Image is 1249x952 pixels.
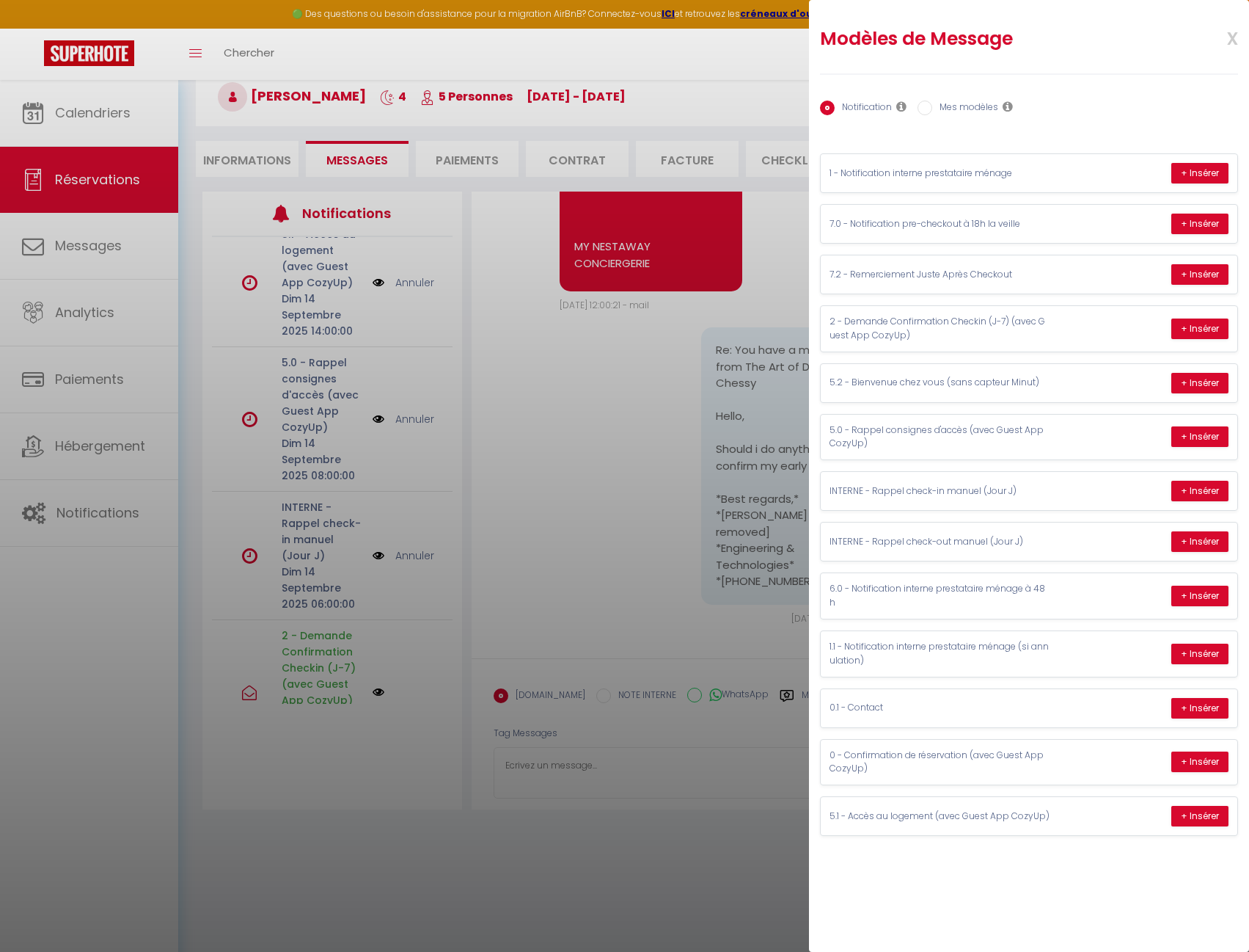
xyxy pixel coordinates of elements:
p: 0 - Confirmation de réservation (avec Guest App CozyUp) [829,749,1050,777]
p: 1 - Notification interne prestataire ménage [829,167,1050,181]
label: Mes modèles [932,101,998,117]
button: + Insérer [1171,752,1228,772]
button: + Insérer [1171,426,1228,447]
button: + Insérer [1171,264,1228,285]
button: + Insérer [1171,531,1228,552]
i: Les modèles généraux sont visibles par vous et votre équipe [1003,101,1013,112]
p: 5.0 - Rappel consignes d'accès (avec Guest App CozyUp) [829,424,1050,451]
p: 7.2 - Remerciement Juste Après Checkout [829,268,1050,282]
button: + Insérer [1171,586,1228,606]
i: Les notifications sont visibles par toi et ton équipe [896,101,906,112]
button: + Insérer [1171,644,1228,664]
button: + Insérer [1171,319,1228,339]
p: INTERNE - Rappel check-out manuel (Jour J) [829,535,1050,549]
button: + Insérer [1171,698,1228,719]
button: Ouvrir le widget de chat LiveChat [12,6,56,50]
p: 0.1 - Contact [829,701,1050,715]
p: 6.0 - Notification interne prestataire ménage à 48h [829,582,1050,610]
p: 5.2 - Bienvenue chez vous (sans capteur Minut) [829,376,1050,390]
button: + Insérer [1171,163,1228,184]
p: 7.0 - Notification pre-checkout à 18h la veille [829,217,1050,231]
p: 2 - Demande Confirmation Checkin (J-7) (avec Guest App CozyUp) [829,315,1050,343]
label: Notification [835,101,892,117]
button: + Insérer [1171,806,1228,826]
span: x [1192,20,1238,54]
button: + Insérer [1171,373,1228,393]
p: 5.1 - Accès au logement (avec Guest App CozyUp) [829,810,1050,824]
button: + Insérer [1171,481,1228,501]
button: + Insérer [1171,214,1228,234]
h2: Modèles de Message [820,27,1162,51]
p: 1.1 - Notification interne prestataire ménage (si annulation) [829,640,1050,668]
p: INTERNE - Rappel check-in manuel (Jour J) [829,484,1050,498]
